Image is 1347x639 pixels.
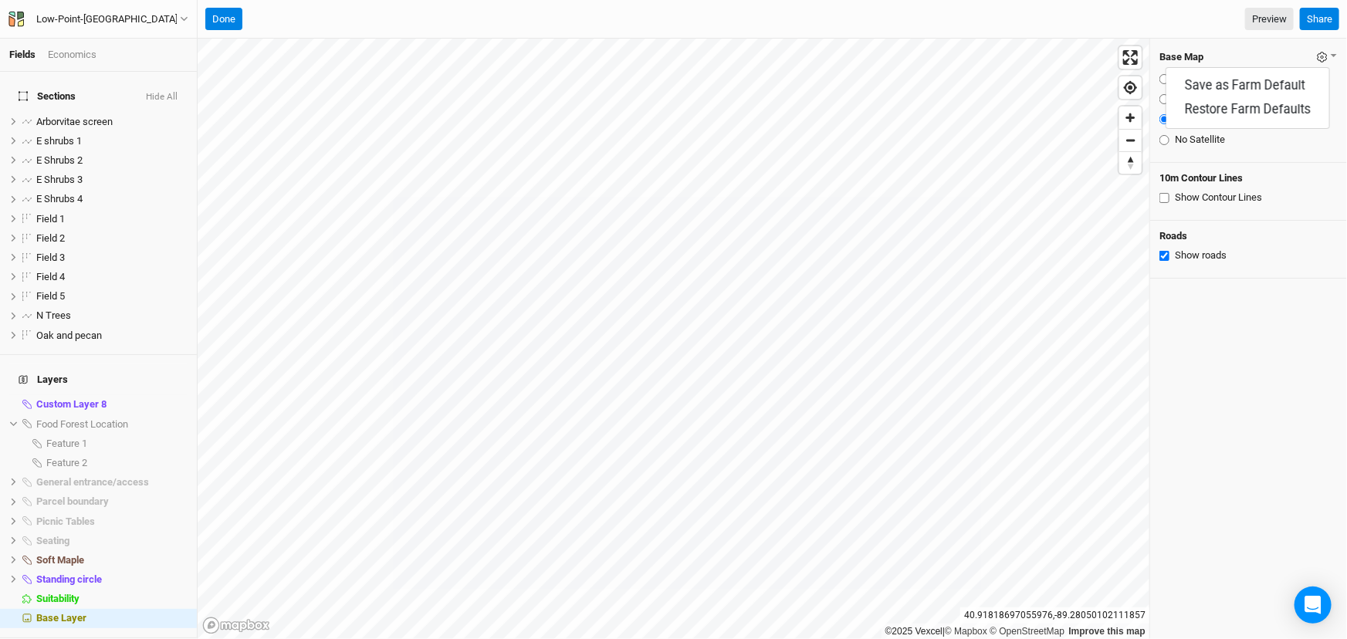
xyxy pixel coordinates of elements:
[990,626,1064,637] a: OpenStreetMap
[36,271,188,283] div: Field 4
[36,398,107,410] span: Custom Layer 8
[36,290,65,302] span: Field 5
[36,193,188,205] div: E Shrubs 4
[36,554,84,566] span: Soft Maple
[36,309,71,321] span: N Trees
[1295,587,1332,624] div: Open Intercom Messenger
[36,213,65,225] span: Field 1
[36,252,188,264] div: Field 3
[46,457,188,469] div: Feature 2
[1119,152,1142,174] span: Reset bearing to north
[1159,51,1203,63] h4: Base Map
[48,48,96,62] div: Economics
[960,607,1149,624] div: 40.91818697055976 , -89.28050102111857
[9,364,188,395] h4: Layers
[1119,129,1142,151] button: Zoom out
[1119,130,1142,151] span: Zoom out
[945,626,987,637] a: Mapbox
[1175,191,1262,205] label: Show Contour Lines
[36,476,188,489] div: General entrance/access
[1159,230,1338,242] h4: Roads
[36,516,95,527] span: Picnic Tables
[46,457,87,468] span: Feature 2
[19,90,76,103] span: Sections
[885,624,1146,639] div: |
[36,516,188,528] div: Picnic Tables
[36,418,188,431] div: Food Forest Location
[36,330,102,341] span: Oak and pecan
[1069,626,1146,637] a: Improve this map
[36,154,188,167] div: E Shrubs 2
[9,49,36,60] a: Fields
[8,11,189,28] button: Low-Point-[GEOGRAPHIC_DATA]
[36,612,188,624] div: Base Layer
[36,271,65,282] span: Field 4
[1119,46,1142,69] button: Enter fullscreen
[1119,151,1142,174] button: Reset bearing to north
[1245,8,1294,31] a: Preview
[36,309,188,322] div: N Trees
[36,593,188,605] div: Suitability
[36,135,82,147] span: E shrubs 1
[36,252,65,263] span: Field 3
[1175,248,1227,262] label: Show roads
[36,398,188,411] div: Custom Layer 8
[1175,133,1225,147] label: No Satellite
[36,135,188,147] div: E shrubs 1
[36,12,178,27] div: Low-Point-[GEOGRAPHIC_DATA]
[885,626,943,637] a: ©2025 Vexcel
[1166,98,1329,122] button: Restore Farm Defaults
[36,330,188,342] div: Oak and pecan
[36,116,113,127] span: Arborvitae screen
[202,617,270,634] a: Mapbox logo
[36,232,188,245] div: Field 2
[36,612,86,624] span: Base Layer
[36,213,188,225] div: Field 1
[36,174,83,185] span: E Shrubs 3
[1159,172,1338,184] h4: 10m Contour Lines
[46,438,188,450] div: Feature 1
[198,39,1149,639] canvas: Map
[36,290,188,303] div: Field 5
[1119,76,1142,99] button: Find my location
[36,232,65,244] span: Field 2
[46,438,87,449] span: Feature 1
[36,154,83,166] span: E Shrubs 2
[36,116,188,128] div: Arborvitae screen
[36,535,69,546] span: Seating
[36,476,149,488] span: General entrance/access
[1166,74,1329,98] button: Save as Farm Default
[36,418,128,430] span: Food Forest Location
[36,573,188,586] div: Standing circle
[36,12,178,27] div: Low-Point-Washburn
[36,174,188,186] div: E Shrubs 3
[36,495,109,507] span: Parcel boundary
[145,92,178,103] button: Hide All
[36,495,188,508] div: Parcel boundary
[36,554,188,566] div: Soft Maple
[1119,106,1142,129] button: Zoom in
[36,193,83,205] span: E Shrubs 4
[36,535,188,547] div: Seating
[1300,8,1339,31] button: Share
[205,8,242,31] button: Done
[36,573,102,585] span: Standing circle
[36,593,80,604] span: Suitability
